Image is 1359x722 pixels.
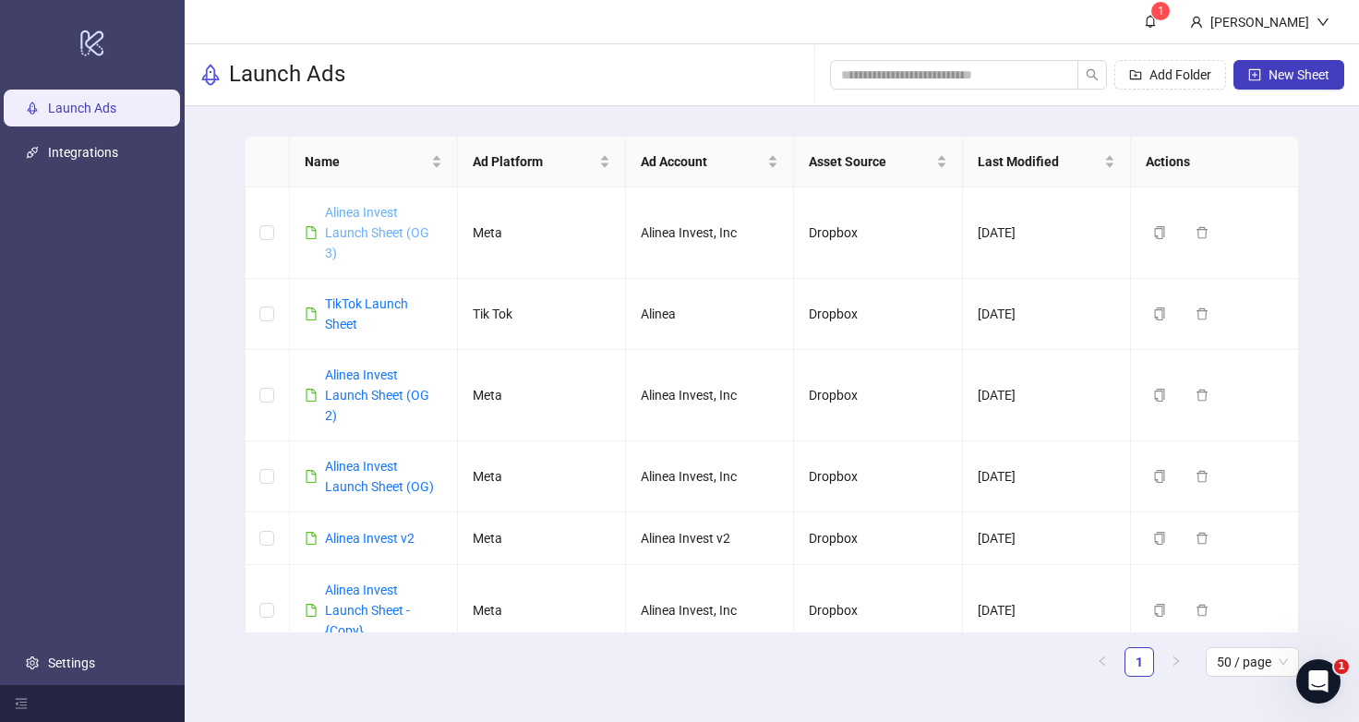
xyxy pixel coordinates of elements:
[305,307,318,320] span: file
[305,389,318,402] span: file
[963,187,1131,279] td: [DATE]
[1149,67,1211,82] span: Add Folder
[199,64,222,86] span: rocket
[1203,12,1317,32] div: [PERSON_NAME]
[229,60,345,90] h3: Launch Ads
[794,441,962,512] td: Dropbox
[626,565,794,656] td: Alinea Invest, Inc
[794,137,962,187] th: Asset Source
[48,101,116,115] a: Launch Ads
[1144,15,1157,28] span: bell
[963,137,1131,187] th: Last Modified
[1317,16,1329,29] span: down
[325,531,415,546] a: Alinea Invest v2
[1151,2,1170,20] sup: 1
[1217,648,1288,676] span: 50 / page
[1129,68,1142,81] span: folder-add
[1196,470,1209,483] span: delete
[1171,656,1182,667] span: right
[1153,470,1166,483] span: copy
[1190,16,1203,29] span: user
[1196,389,1209,402] span: delete
[305,151,427,172] span: Name
[626,512,794,565] td: Alinea Invest v2
[1196,226,1209,239] span: delete
[458,441,626,512] td: Meta
[1097,656,1108,667] span: left
[48,656,95,670] a: Settings
[48,145,118,160] a: Integrations
[473,151,595,172] span: Ad Platform
[305,532,318,545] span: file
[1125,648,1153,676] a: 1
[305,226,318,239] span: file
[1161,647,1191,677] li: Next Page
[290,137,458,187] th: Name
[325,459,434,494] a: Alinea Invest Launch Sheet (OG)
[1248,68,1261,81] span: plus-square
[626,137,794,187] th: Ad Account
[626,279,794,350] td: Alinea
[1153,389,1166,402] span: copy
[1334,659,1349,674] span: 1
[794,512,962,565] td: Dropbox
[1153,226,1166,239] span: copy
[1088,647,1117,677] li: Previous Page
[626,350,794,441] td: Alinea Invest, Inc
[1153,532,1166,545] span: copy
[1269,67,1329,82] span: New Sheet
[1088,647,1117,677] button: left
[325,205,429,260] a: Alinea Invest Launch Sheet (OG 3)
[1114,60,1226,90] button: Add Folder
[641,151,764,172] span: Ad Account
[325,583,410,638] a: Alinea Invest Launch Sheet - {Copy}
[305,604,318,617] span: file
[794,565,962,656] td: Dropbox
[1153,604,1166,617] span: copy
[325,367,429,423] a: Alinea Invest Launch Sheet (OG 2)
[1086,68,1099,81] span: search
[626,441,794,512] td: Alinea Invest, Inc
[458,187,626,279] td: Meta
[1196,532,1209,545] span: delete
[1124,647,1154,677] li: 1
[1196,604,1209,617] span: delete
[963,441,1131,512] td: [DATE]
[458,137,626,187] th: Ad Platform
[794,187,962,279] td: Dropbox
[1158,5,1164,18] span: 1
[794,350,962,441] td: Dropbox
[963,565,1131,656] td: [DATE]
[809,151,932,172] span: Asset Source
[1296,659,1341,704] iframe: Intercom live chat
[305,470,318,483] span: file
[1161,647,1191,677] button: right
[1206,647,1299,677] div: Page Size
[978,151,1100,172] span: Last Modified
[1233,60,1344,90] button: New Sheet
[963,512,1131,565] td: [DATE]
[458,279,626,350] td: Tik Tok
[963,279,1131,350] td: [DATE]
[1153,307,1166,320] span: copy
[1196,307,1209,320] span: delete
[794,279,962,350] td: Dropbox
[963,350,1131,441] td: [DATE]
[325,296,408,331] a: TikTok Launch Sheet
[458,512,626,565] td: Meta
[626,187,794,279] td: Alinea Invest, Inc
[458,350,626,441] td: Meta
[15,697,28,710] span: menu-fold
[1131,137,1299,187] th: Actions
[458,565,626,656] td: Meta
